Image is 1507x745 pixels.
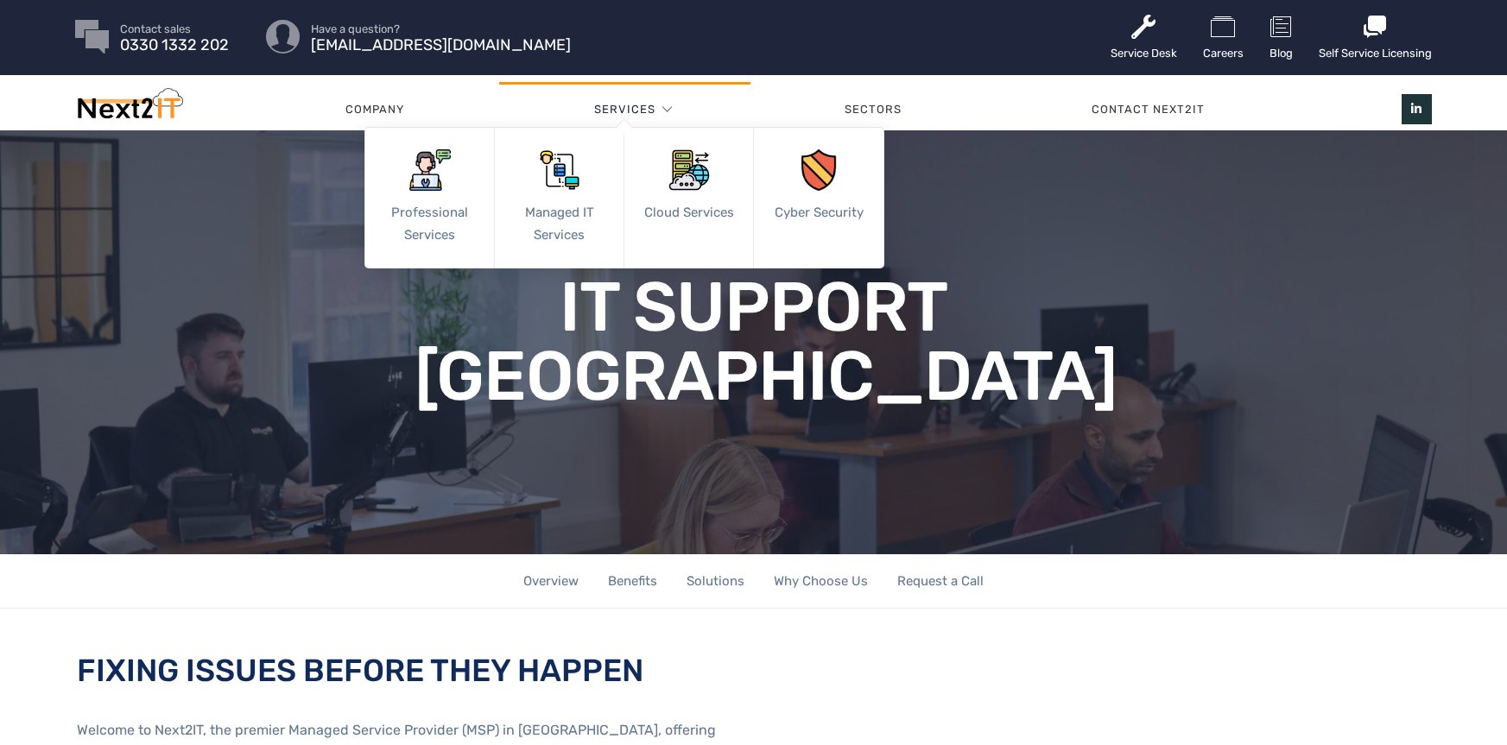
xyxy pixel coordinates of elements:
[798,149,839,191] img: icon
[897,554,984,609] a: Request a Call
[668,149,710,191] img: icon
[251,84,499,136] a: Company
[495,128,624,268] a: Managed IT Services
[365,128,494,268] a: Professional Services
[754,128,883,268] a: Cyber Security
[774,554,868,609] a: Why Choose Us
[311,40,571,51] span: [EMAIL_ADDRESS][DOMAIN_NAME]
[997,84,1299,136] a: Contact Next2IT
[77,652,728,689] h2: FIXING ISSUES BEFORE THEY HAPPEN
[608,554,657,609] a: Benefits
[409,149,451,191] img: icon
[523,554,579,609] a: Overview
[415,273,1092,411] h1: IT Support [GEOGRAPHIC_DATA]
[624,128,753,268] a: Cloud Services
[539,149,580,191] img: icon
[687,554,744,609] a: Solutions
[120,23,229,51] a: Contact sales 0330 1332 202
[594,84,655,136] a: Services
[311,23,571,35] span: Have a question?
[750,84,997,136] a: Sectors
[120,40,229,51] span: 0330 1332 202
[311,23,571,51] a: Have a question? [EMAIL_ADDRESS][DOMAIN_NAME]
[75,88,183,127] img: Next2IT
[120,23,229,35] span: Contact sales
